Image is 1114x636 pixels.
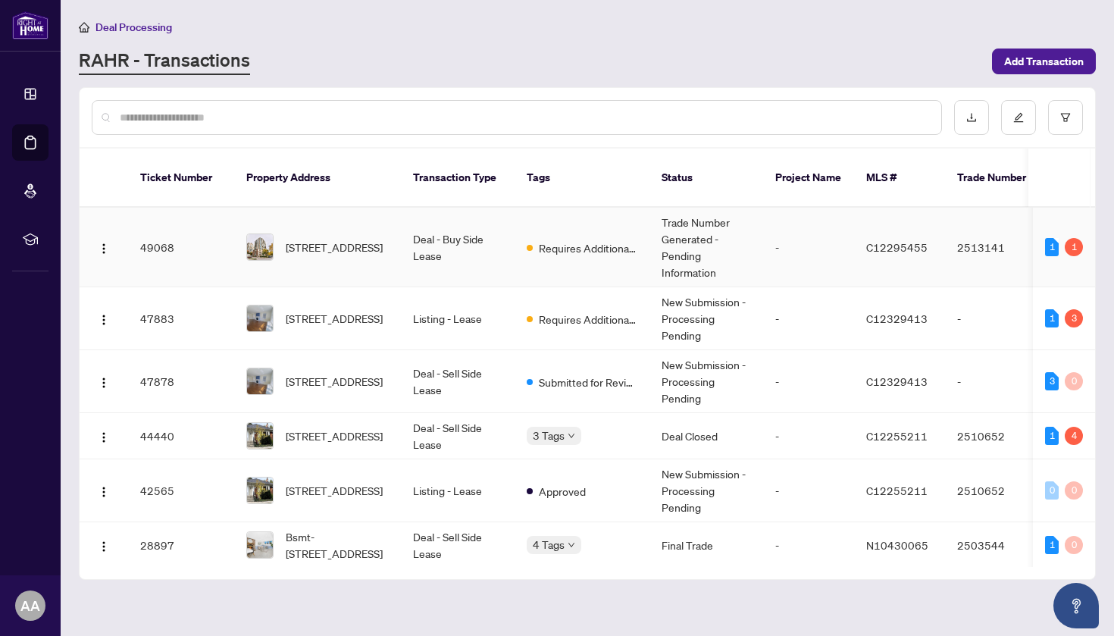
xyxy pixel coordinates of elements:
img: thumbnail-img [247,234,273,260]
span: home [79,22,89,33]
td: 47883 [128,287,234,350]
th: MLS # [854,149,945,208]
img: thumbnail-img [247,532,273,558]
td: - [763,350,854,413]
button: Logo [92,424,116,448]
td: Final Trade [649,522,763,569]
span: filter [1060,112,1071,123]
img: thumbnail-img [247,368,273,394]
div: 1 [1045,536,1059,554]
div: 3 [1065,309,1083,327]
td: 49068 [128,208,234,287]
td: Deal - Buy Side Lease [401,208,515,287]
td: New Submission - Processing Pending [649,350,763,413]
button: Add Transaction [992,49,1096,74]
span: [STREET_ADDRESS] [286,482,383,499]
td: 44440 [128,413,234,459]
th: Tags [515,149,649,208]
td: 28897 [128,522,234,569]
span: 4 Tags [533,536,565,553]
span: Add Transaction [1004,49,1084,74]
div: 0 [1065,536,1083,554]
span: Deal Processing [95,20,172,34]
div: 1 [1065,238,1083,256]
td: 2503544 [945,522,1051,569]
span: download [966,112,977,123]
td: 47878 [128,350,234,413]
td: 2513141 [945,208,1051,287]
td: 2510652 [945,459,1051,522]
td: - [945,287,1051,350]
button: filter [1048,100,1083,135]
span: C12255211 [866,429,928,443]
img: Logo [98,377,110,389]
td: Deal - Sell Side Lease [401,350,515,413]
div: 0 [1045,481,1059,500]
span: [STREET_ADDRESS] [286,428,383,444]
span: [STREET_ADDRESS] [286,239,383,255]
div: 1 [1045,427,1059,445]
span: down [568,432,575,440]
span: down [568,541,575,549]
td: - [763,413,854,459]
td: - [945,350,1051,413]
span: AA [20,595,40,616]
th: Status [649,149,763,208]
td: 2510652 [945,413,1051,459]
span: C12329413 [866,374,928,388]
span: edit [1013,112,1024,123]
td: New Submission - Processing Pending [649,287,763,350]
th: Property Address [234,149,401,208]
td: Deal Closed [649,413,763,459]
div: 0 [1065,481,1083,500]
span: Requires Additional Docs [539,240,637,256]
th: Transaction Type [401,149,515,208]
button: download [954,100,989,135]
td: Deal - Sell Side Lease [401,522,515,569]
div: 1 [1045,238,1059,256]
span: [STREET_ADDRESS] [286,310,383,327]
span: 3 Tags [533,427,565,444]
img: logo [12,11,49,39]
button: Logo [92,478,116,503]
span: C12329413 [866,312,928,325]
img: Logo [98,243,110,255]
button: Open asap [1053,583,1099,628]
img: thumbnail-img [247,423,273,449]
th: Project Name [763,149,854,208]
th: Trade Number [945,149,1051,208]
td: - [763,522,854,569]
button: Logo [92,306,116,331]
td: - [763,287,854,350]
button: Logo [92,369,116,393]
button: Logo [92,533,116,557]
td: Deal - Sell Side Lease [401,413,515,459]
td: Trade Number Generated - Pending Information [649,208,763,287]
div: 1 [1045,309,1059,327]
img: thumbnail-img [247,478,273,503]
td: - [763,208,854,287]
button: edit [1001,100,1036,135]
img: Logo [98,540,110,553]
span: Submitted for Review [539,374,637,390]
span: Requires Additional Docs [539,311,637,327]
span: Bsmt-[STREET_ADDRESS] [286,528,389,562]
span: Approved [539,483,586,500]
span: [STREET_ADDRESS] [286,373,383,390]
th: Ticket Number [128,149,234,208]
img: Logo [98,314,110,326]
span: N10430065 [866,538,928,552]
td: 42565 [128,459,234,522]
div: 0 [1065,372,1083,390]
img: Logo [98,431,110,443]
div: 4 [1065,427,1083,445]
span: C12295455 [866,240,928,254]
span: C12255211 [866,484,928,497]
td: New Submission - Processing Pending [649,459,763,522]
td: Listing - Lease [401,287,515,350]
img: Logo [98,486,110,498]
div: 3 [1045,372,1059,390]
button: Logo [92,235,116,259]
td: Listing - Lease [401,459,515,522]
img: thumbnail-img [247,305,273,331]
